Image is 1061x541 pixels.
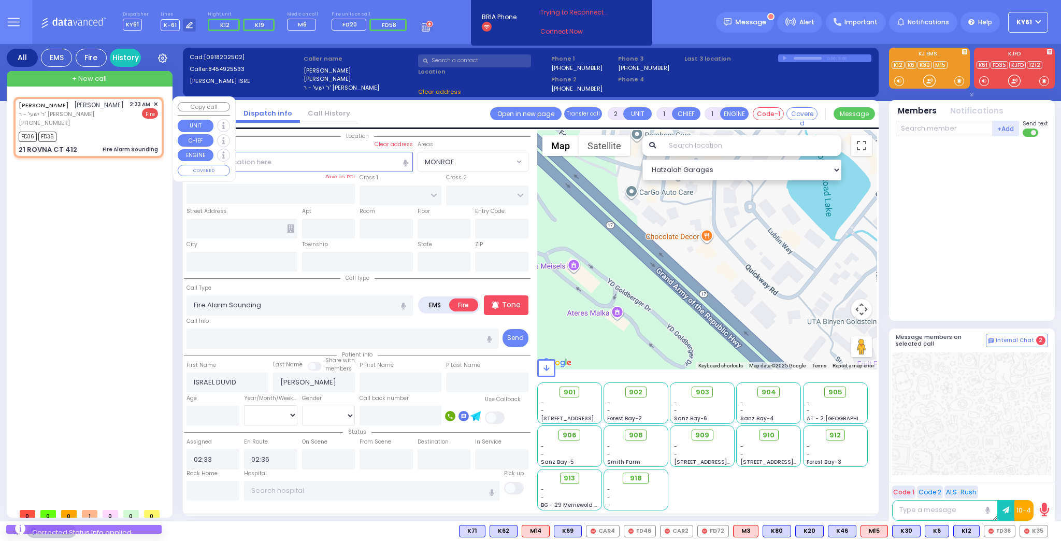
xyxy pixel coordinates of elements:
button: 10-4 [1014,500,1034,521]
button: Covered [786,107,818,120]
div: BLS [953,525,980,537]
label: Cross 1 [360,174,378,182]
span: FD36 [19,132,37,142]
label: Age [187,394,197,403]
small: Share with [325,357,355,364]
span: - [607,407,610,415]
label: Township [302,240,328,249]
span: [STREET_ADDRESS][PERSON_NAME] [541,415,639,422]
button: Code 2 [917,486,943,499]
div: K30 [892,525,921,537]
div: - [607,486,664,493]
label: Cad: [190,53,300,62]
img: comment-alt.png [988,338,994,344]
img: red-radio-icon.svg [628,529,634,534]
a: History [110,49,141,67]
span: Phone 1 [551,54,614,63]
button: Show satellite imagery [579,135,630,156]
label: Clear address [375,140,413,149]
span: K-61 [161,19,180,31]
span: MONROE [418,152,528,172]
div: ALS [733,525,758,537]
span: 0 [103,510,118,518]
img: red-radio-icon.svg [591,529,596,534]
label: [PERSON_NAME] ISRE [190,77,300,86]
span: Location [341,132,374,140]
label: [PHONE_NUMBER] [551,64,603,72]
span: [PERSON_NAME] [74,101,124,109]
label: Gender [302,394,322,403]
button: ALS-Rush [944,486,978,499]
div: K71 [459,525,485,537]
div: K6 [925,525,949,537]
span: 903 [696,387,709,397]
span: - [674,407,677,415]
span: Smith Farm [607,458,640,466]
button: CHIEF [178,134,213,147]
button: Toggle fullscreen view [851,135,872,156]
span: Forest Bay-3 [807,458,841,466]
span: - [740,450,743,458]
label: P First Name [360,361,394,369]
span: - [674,399,677,407]
a: Dispatch info [236,108,300,118]
input: Search hospital [244,481,499,501]
span: - [607,443,610,450]
div: K80 [763,525,791,537]
label: Location [418,67,548,76]
label: Hospital [244,469,267,478]
label: Destination [418,438,449,446]
a: Open this area in Google Maps (opens a new window) [540,356,574,369]
span: + New call [72,74,107,84]
span: Phone 2 [551,75,614,84]
a: K6 [906,61,916,69]
div: All [7,49,38,67]
label: EMS [420,298,450,311]
button: CHIEF [672,107,700,120]
span: 1 [82,510,97,518]
span: 2:33 AM [130,101,150,108]
a: 1212 [1027,61,1042,69]
span: Phone 3 [618,54,681,63]
span: M6 [298,20,307,29]
span: Call type [340,274,375,282]
span: 910 [763,430,775,440]
span: 912 [829,430,841,440]
label: Use Callback [485,395,521,404]
span: Status [343,428,371,436]
span: 0 [123,510,139,518]
div: BLS [554,525,582,537]
div: EMS [41,49,72,67]
span: - [807,399,810,407]
button: ENGINE [720,107,749,120]
span: Important [844,18,878,27]
button: KY61 [1008,12,1048,33]
a: K30 [917,61,932,69]
span: - [541,443,544,450]
div: K62 [490,525,518,537]
span: 0 [144,510,160,518]
label: Lines [161,11,196,18]
button: Show street map [542,135,579,156]
span: BG - 29 Merriewold S. [541,501,599,509]
label: Back Home [187,469,218,478]
span: Alert [799,18,814,27]
img: Google [540,356,574,369]
div: Fire [76,49,107,67]
span: - [541,450,544,458]
img: red-radio-icon.svg [1024,529,1029,534]
label: State [418,240,432,249]
label: Room [360,207,375,216]
span: 0 [40,510,56,518]
span: 8454925533 [208,65,245,73]
button: Members [898,105,937,117]
span: - [541,399,544,407]
label: Pick up [504,469,524,478]
input: Search location [662,135,841,156]
span: - [740,407,743,415]
div: ALS [861,525,888,537]
label: Cross 2 [446,174,467,182]
div: - [607,493,664,501]
img: Logo [41,16,110,29]
img: message.svg [724,18,732,26]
